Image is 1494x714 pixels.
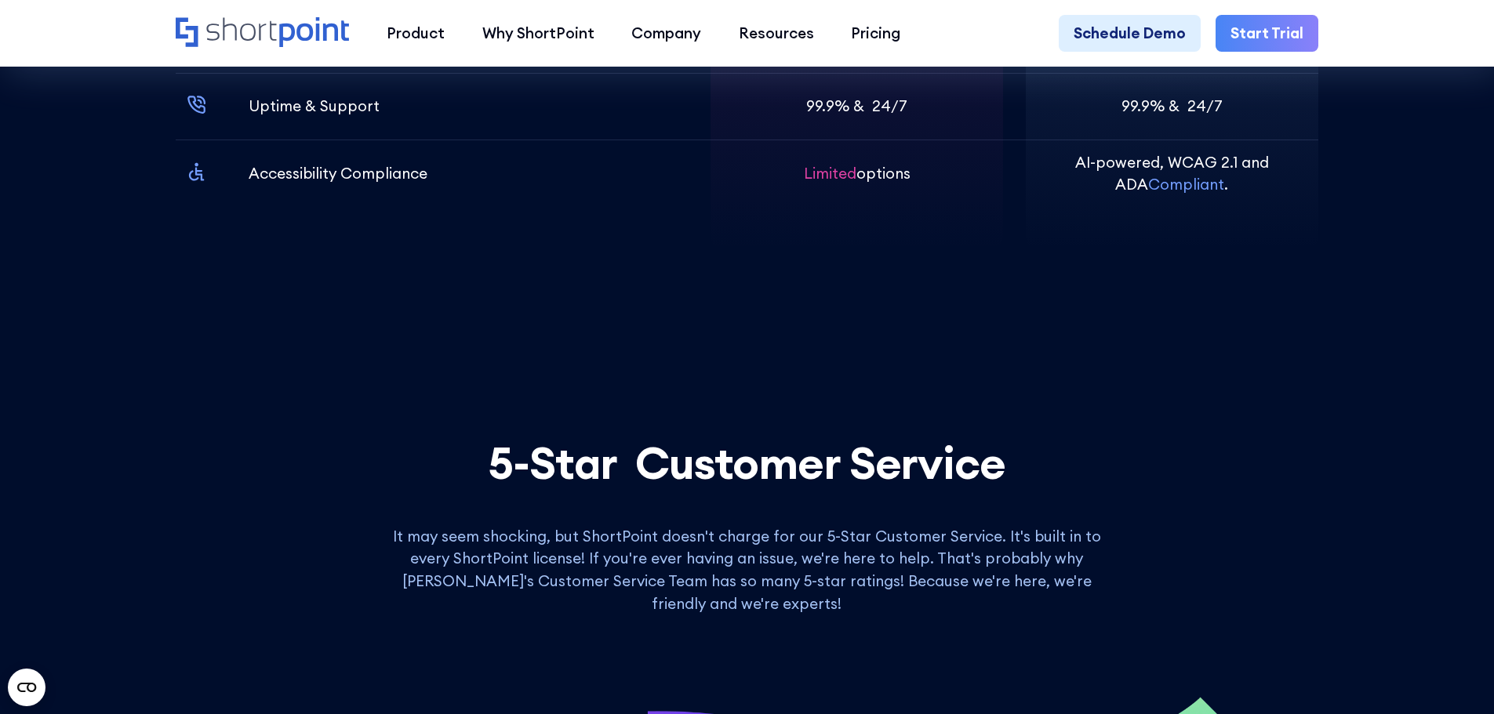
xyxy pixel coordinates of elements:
[368,15,463,53] a: Product
[373,525,1120,614] p: It may seem shocking, but ShortPoint doesn't charge for our 5-Star Customer Service. It's built i...
[1121,95,1223,118] p: 99.9% & 24/7
[1056,151,1289,196] p: AI-powered, WCAG 2.1 and ADA .
[833,15,920,53] a: Pricing
[1148,175,1224,194] span: Compliant
[249,95,380,118] p: Uptime & Support
[739,22,814,45] div: Resources
[613,15,720,53] a: Company
[806,95,907,118] p: 99.9% & 24/7
[631,22,701,45] div: Company
[1416,639,1494,714] iframe: Chat Widget
[176,438,1318,487] h2: 5-Star Customer Service
[804,164,856,183] span: Limited
[8,669,45,706] button: Open CMP widget
[851,22,900,45] div: Pricing
[1059,15,1201,53] a: Schedule Demo
[804,162,911,185] p: options
[463,15,613,53] a: Why ShortPoint
[1216,15,1318,53] a: Start Trial
[387,22,445,45] div: Product
[176,17,349,49] a: Home
[482,22,594,45] div: Why ShortPoint
[249,162,427,185] p: Accessibility Compliance
[720,15,833,53] a: Resources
